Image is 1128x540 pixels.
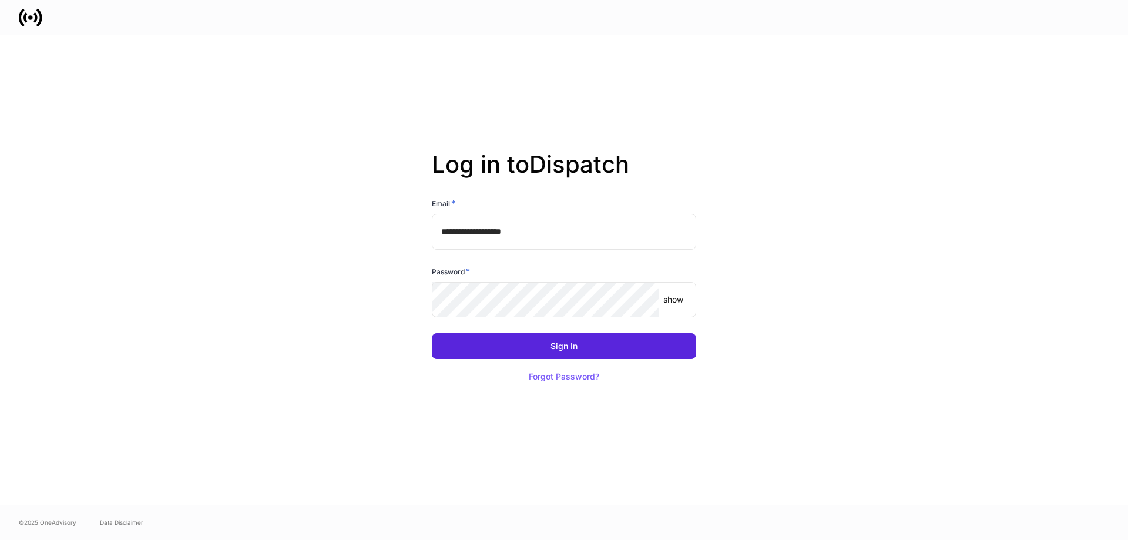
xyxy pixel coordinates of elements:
div: Sign In [550,342,578,350]
h6: Password [432,266,470,277]
h2: Log in to Dispatch [432,150,696,197]
h6: Email [432,197,455,209]
div: Forgot Password? [529,373,599,381]
p: show [663,294,683,306]
button: Sign In [432,333,696,359]
button: Forgot Password? [514,364,614,390]
span: © 2025 OneAdvisory [19,518,76,527]
a: Data Disclaimer [100,518,143,527]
